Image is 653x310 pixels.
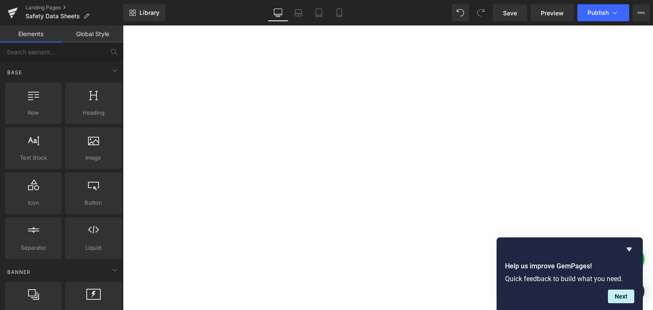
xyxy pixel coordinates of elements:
[26,13,80,20] span: Safety Data Sheets
[26,4,123,11] a: Landing Pages
[139,9,159,17] span: Library
[531,4,574,21] a: Preview
[633,4,650,21] button: More
[309,4,329,21] a: Tablet
[588,9,609,16] span: Publish
[505,275,634,283] p: Quick feedback to build what you need.
[8,198,59,207] span: Icon
[8,243,59,252] span: Separator
[608,290,634,303] button: Next question
[452,4,469,21] button: Undo
[6,268,31,276] span: Banner
[123,4,165,21] a: New Library
[624,244,634,254] button: Hide survey
[8,108,59,117] span: Row
[68,153,119,162] span: Image
[68,108,119,117] span: Heading
[577,4,629,21] button: Publish
[505,244,634,303] div: Help us improve GemPages!
[503,8,517,17] span: Save
[6,68,23,76] span: Base
[8,153,59,162] span: Text Block
[68,243,119,252] span: Liquid
[288,4,309,21] a: Laptop
[329,4,349,21] a: Mobile
[62,25,123,42] a: Global Style
[268,4,288,21] a: Desktop
[472,4,489,21] button: Redo
[505,261,634,271] h2: Help us improve GemPages!
[541,8,564,17] span: Preview
[68,198,119,207] span: Button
